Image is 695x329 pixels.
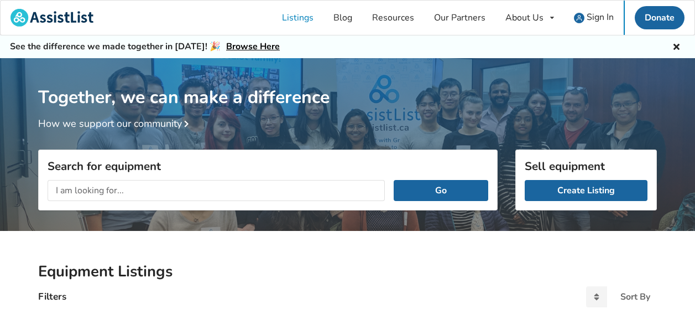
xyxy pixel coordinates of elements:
[525,180,647,201] a: Create Listing
[10,41,280,53] h5: See the difference we made together in [DATE]! 🎉
[505,13,544,22] div: About Us
[564,1,624,35] a: user icon Sign In
[394,180,488,201] button: Go
[635,6,684,29] a: Donate
[574,13,584,23] img: user icon
[38,290,66,303] h4: Filters
[38,262,657,281] h2: Equipment Listings
[587,11,614,23] span: Sign In
[48,180,385,201] input: I am looking for...
[38,117,193,130] a: How we support our community
[226,40,280,53] a: Browse Here
[48,159,488,173] h3: Search for equipment
[323,1,362,35] a: Blog
[38,58,657,109] h1: Together, we can make a difference
[525,159,647,173] h3: Sell equipment
[620,292,650,301] div: Sort By
[11,9,93,27] img: assistlist-logo
[424,1,495,35] a: Our Partners
[362,1,424,35] a: Resources
[272,1,323,35] a: Listings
